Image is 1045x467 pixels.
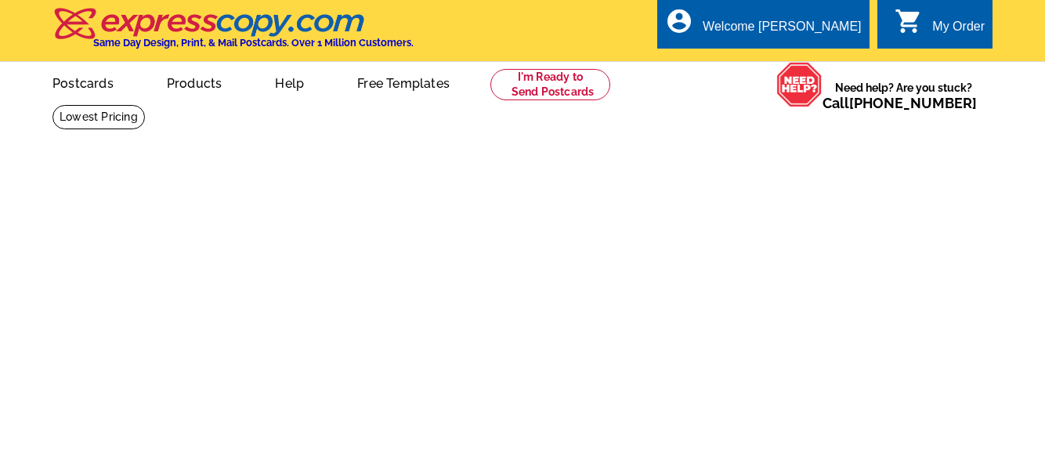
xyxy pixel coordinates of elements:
span: Need help? Are you stuck? [823,80,985,111]
a: Help [250,63,329,100]
h4: Same Day Design, Print, & Mail Postcards. Over 1 Million Customers. [93,37,414,49]
a: Products [142,63,248,100]
i: account_circle [665,7,693,35]
i: shopping_cart [895,7,923,35]
span: Call [823,95,977,111]
img: help [776,62,823,107]
a: Free Templates [332,63,475,100]
div: Welcome [PERSON_NAME] [703,20,861,42]
a: [PHONE_NUMBER] [849,95,977,111]
a: Postcards [27,63,139,100]
a: shopping_cart My Order [895,17,985,37]
a: Same Day Design, Print, & Mail Postcards. Over 1 Million Customers. [52,19,414,49]
div: My Order [932,20,985,42]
